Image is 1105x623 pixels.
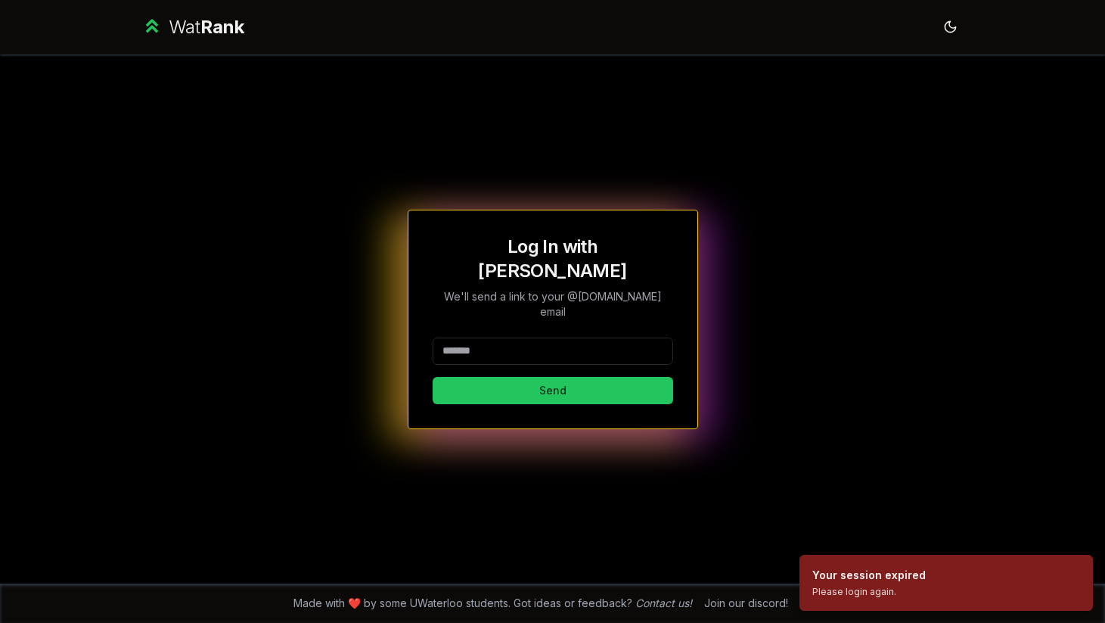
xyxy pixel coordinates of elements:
[635,597,692,609] a: Contact us!
[433,289,673,319] p: We'll send a link to your @[DOMAIN_NAME] email
[293,596,692,611] span: Made with ❤️ by some UWaterloo students. Got ideas or feedback?
[433,377,673,404] button: Send
[141,15,245,39] a: WatRank
[169,15,244,39] div: Wat
[812,568,926,583] div: Your session expired
[704,596,788,611] div: Join our discord!
[812,586,926,598] div: Please login again.
[433,235,673,283] h1: Log In with [PERSON_NAME]
[200,16,244,38] span: Rank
